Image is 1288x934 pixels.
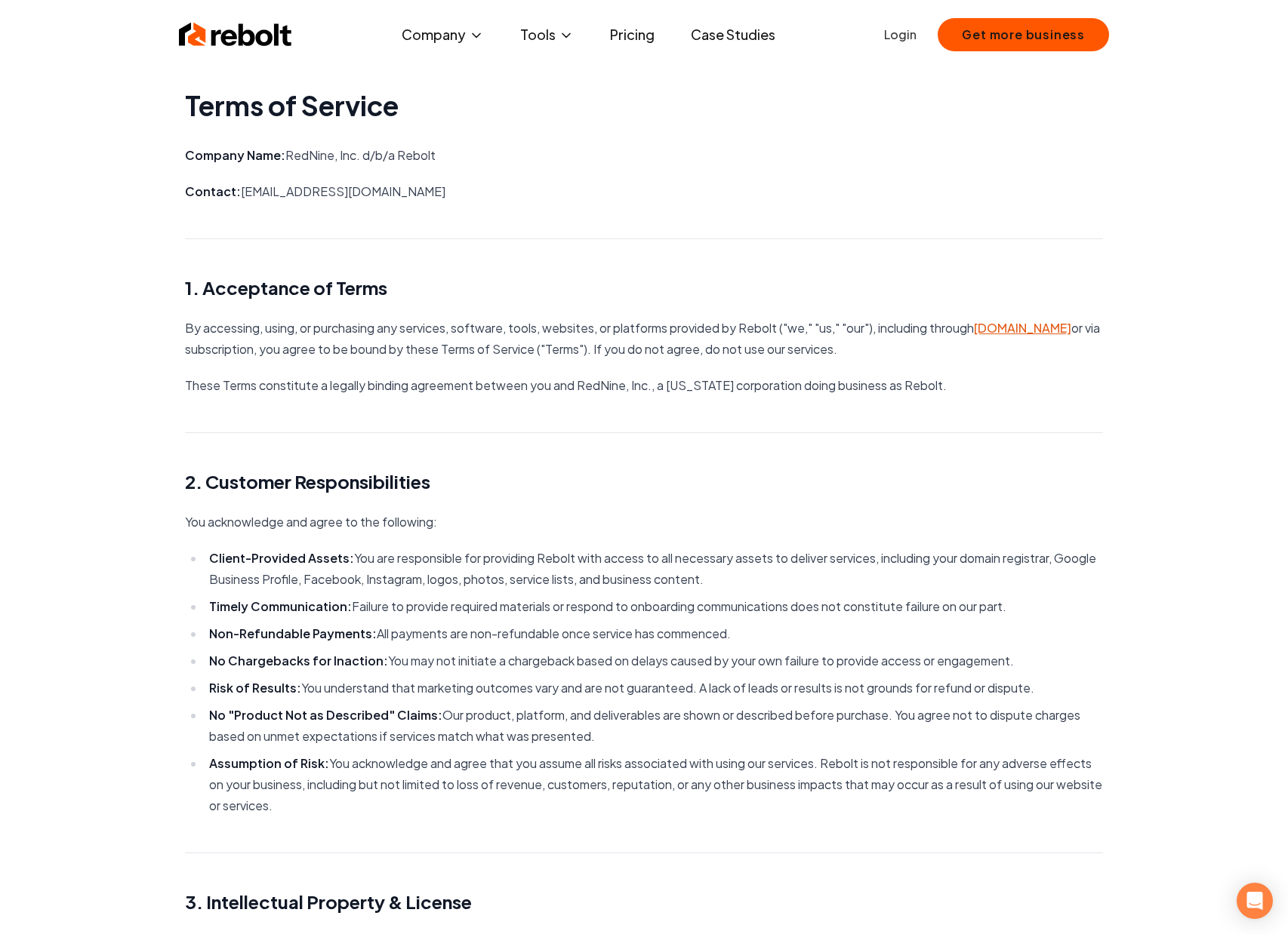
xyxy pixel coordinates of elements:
a: [DOMAIN_NAME] [974,320,1071,336]
button: Company [390,20,496,50]
li: You understand that marketing outcomes vary and are not guaranteed. A lack of leads or results is... [205,677,1103,699]
strong: Risk of Results: [209,680,301,696]
h2: 2. Customer Responsibilities [185,469,1103,493]
button: Get more business [938,18,1109,51]
p: These Terms constitute a legally binding agreement between you and RedNine, Inc., a [US_STATE] co... [185,375,1103,396]
a: Case Studies [679,20,787,50]
strong: No "Product Not as Described" Claims: [209,707,442,723]
strong: Contact: [185,183,241,199]
h2: 3. Intellectual Property & License [185,889,1103,914]
a: Pricing [598,20,667,50]
strong: No Chargebacks for Inaction: [209,653,388,668]
strong: Timely Communication: [209,598,352,614]
li: You may not initiate a chargeback based on delays caused by your own failure to provide access or... [205,650,1103,671]
a: Login [884,26,917,44]
li: Our product, platform, and deliverables are shown or described before purchase. You agree not to ... [205,705,1103,747]
button: Tools [508,20,586,50]
strong: Company Name: [185,147,285,163]
li: All payments are non-refundable once service has commenced. [205,623,1103,644]
p: You acknowledge and agree to the following: [185,512,1103,533]
h2: 1. Acceptance of Terms [185,275,1103,300]
strong: Assumption of Risk: [209,755,329,771]
img: Rebolt Logo [179,20,292,50]
strong: Client-Provided Assets: [209,550,354,566]
strong: Non-Refundable Payments: [209,625,377,641]
div: Open Intercom Messenger [1237,883,1273,919]
p: RedNine, Inc. d/b/a Rebolt [185,145,1103,166]
p: By accessing, using, or purchasing any services, software, tools, websites, or platforms provided... [185,318,1103,360]
h1: Terms of Service [185,91,1103,121]
li: Failure to provide required materials or respond to onboarding communications does not constitute... [205,596,1103,617]
li: You acknowledge and agree that you assume all risks associated with using our services. Rebolt is... [205,753,1103,816]
li: You are responsible for providing Rebolt with access to all necessary assets to deliver services,... [205,548,1103,590]
p: [EMAIL_ADDRESS][DOMAIN_NAME] [185,181,1103,202]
